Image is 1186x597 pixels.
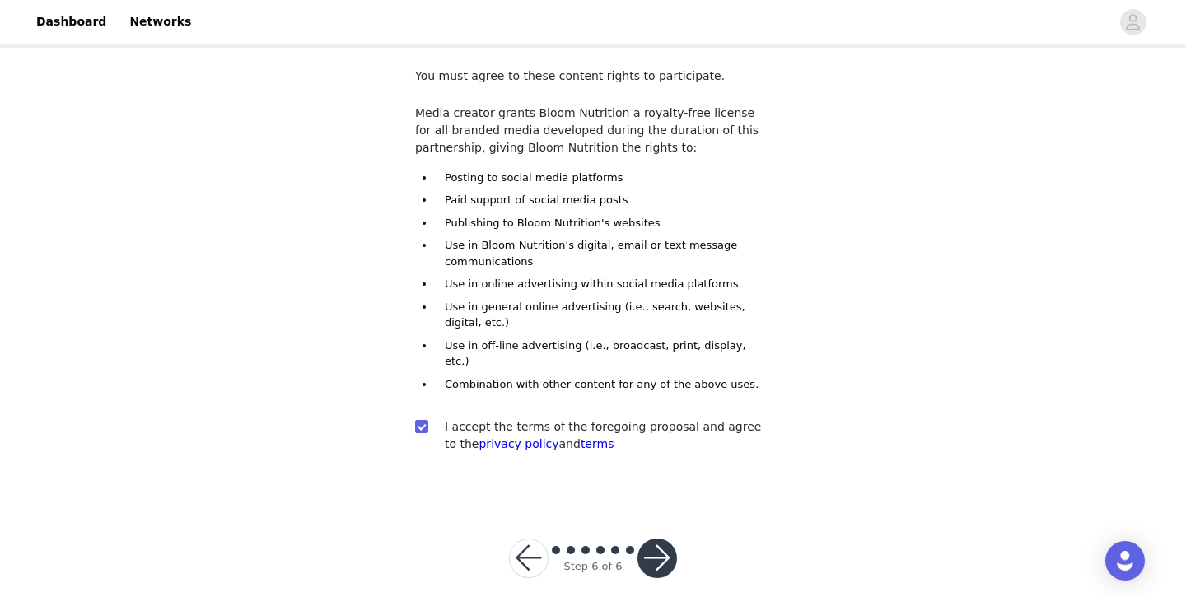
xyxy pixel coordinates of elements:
[415,105,771,156] p: Media creator grants Bloom Nutrition a royalty-free license for all branded media developed durin...
[435,192,771,208] li: Paid support of social media posts
[119,3,201,40] a: Networks
[415,68,771,85] p: You must agree to these content rights to participate.
[435,338,771,370] li: Use in off-line advertising (i.e., broadcast, print, display, etc.)
[435,215,771,231] li: Publishing to Bloom Nutrition's websites
[1125,9,1141,35] div: avatar
[26,3,116,40] a: Dashboard
[1105,541,1145,581] div: Open Intercom Messenger
[563,558,622,575] div: Step 6 of 6
[435,170,771,186] li: Posting to social media platforms
[435,299,771,331] li: Use in general online advertising (i.e., search, websites, digital, etc.)
[435,376,771,393] li: Combination with other content for any of the above uses.
[581,437,614,450] a: terms
[435,276,771,292] li: Use in online advertising within social media platforms
[435,237,771,269] li: Use in Bloom Nutrition's digital, email or text message communications
[479,437,558,450] a: privacy policy
[445,420,761,450] span: I accept the terms of the foregoing proposal and agree to the and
